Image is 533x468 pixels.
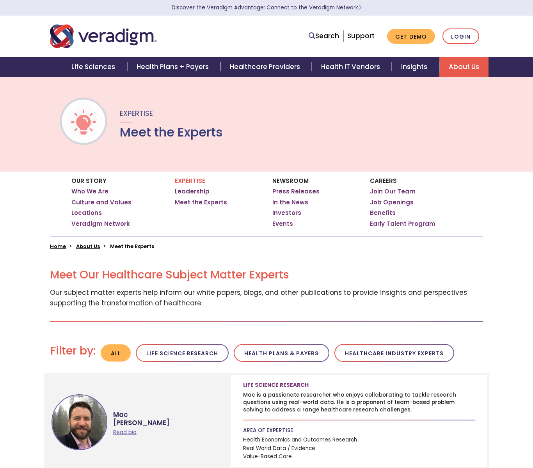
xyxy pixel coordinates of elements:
[50,344,96,358] h2: Filter by:
[136,344,229,362] button: Life Science Research
[334,344,454,362] button: Healthcare Industry Experts
[370,199,414,206] a: Job Openings
[439,57,489,77] a: About Us
[113,429,137,436] a: Read bio
[76,243,100,250] a: About Us
[387,29,435,44] a: Get Demo
[442,28,479,44] a: Login
[175,188,210,195] a: Leadership
[272,209,301,217] a: Investors
[272,199,308,206] a: In the News
[175,199,227,206] a: Meet the Experts
[370,220,435,228] a: Early Talent Program
[172,4,362,11] a: Discover the Veradigm Advantage: Connect to the Veradigm NetworkLearn More
[62,57,127,77] a: Life Sciences
[113,405,219,418] span: Mac
[120,108,153,118] span: Expertise
[127,57,220,77] a: Health Plans + Payers
[347,31,375,41] a: Support
[243,444,475,453] span: Real World Data / Evidence
[71,209,102,217] a: Locations
[50,287,483,308] p: Our subject matter experts help inform our white papers, blogs, and other publications to provide...
[243,427,475,434] p: AREA OF EXPERTISE
[234,344,329,362] button: Health Plans & Payers
[243,452,475,461] span: Value-Based Care
[71,188,108,195] a: Who We Are
[392,57,439,77] a: Insights
[101,344,131,362] button: All
[120,125,223,140] h1: Meet the Experts
[50,23,157,49] img: Veradigm logo
[370,209,396,217] a: Benefits
[309,31,339,41] a: Search
[50,243,66,250] a: Home
[243,436,475,444] span: Health Economics and Outcomes Research
[220,57,312,77] a: Healthcare Providers
[243,391,475,413] p: Mac is a passionate researcher who enjoys collaborating to tackle research questions using real-w...
[312,57,392,77] a: Health IT Vendors
[358,4,362,11] span: Learn More
[71,220,130,228] a: Veradigm Network
[272,188,320,195] a: Press Releases
[50,268,483,282] h2: Meet Our Healthcare Subject Matter Experts
[113,419,219,427] span: [PERSON_NAME]
[243,381,312,389] span: Life Science Research
[272,220,293,228] a: Events
[370,188,416,195] a: Join Our Team
[71,199,131,206] a: Culture and Values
